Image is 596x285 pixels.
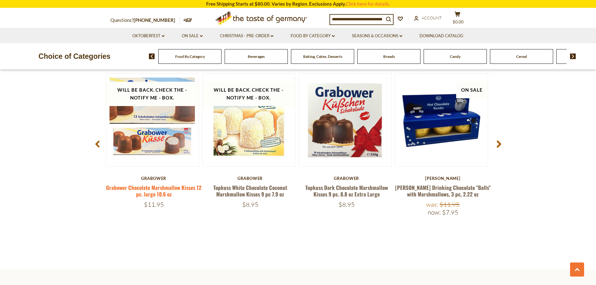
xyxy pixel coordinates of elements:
span: $0.00 [453,19,464,24]
a: Cereal [516,54,527,59]
span: $11.95 [440,201,460,208]
a: Beverages [248,54,265,59]
a: Account [414,15,442,22]
div: Grabower [106,176,202,181]
a: Grabower Chocolate Marshmallow Kisses 12 pc. large 10.6 oz [106,184,201,198]
a: Food By Category [175,54,205,59]
a: Food By Category [291,33,335,39]
a: Topkuss Dark Chocolate Marshmallow Kisses 9 pc. 8.8 oz Extra Large [305,184,388,198]
span: Account [422,15,442,20]
button: $0.00 [448,11,467,27]
span: $8.95 [242,201,258,208]
div: Grabower [298,176,395,181]
a: Baking, Cakes, Desserts [303,54,342,59]
img: Topkuss Dark Chocolate Marshmallow Kisses 9 pc. 8.8 oz Extra Large [299,74,391,166]
a: Seasons & Occasions [352,33,402,39]
label: Was: [426,201,438,208]
a: Breads [383,54,395,59]
img: Topkuss White Chocolate Coconut Marshmallow Kisses 9 pc 7.9 oz [202,74,295,166]
a: Oktoberfest [132,33,165,39]
span: $11.95 [144,201,164,208]
img: Grabower Chocolate Marshmallow Kisses 12 pc. large 10.6 oz [106,74,199,166]
img: next arrow [570,53,576,59]
a: [PERSON_NAME] Drinking Chocolate "Balls" with Marshmallows, 3 pc, 2.22 oz [395,184,491,198]
img: Klett Hot Milk Chocolate [395,74,488,166]
a: [PHONE_NUMBER] [134,17,175,23]
a: Candy [450,54,461,59]
a: Christmas - PRE-ORDER [220,33,273,39]
label: Now: [428,208,441,216]
img: previous arrow [149,53,155,59]
a: Click here for details. [346,1,390,7]
span: $8.95 [339,201,355,208]
a: On Sale [182,33,203,39]
a: Topkuss White Chocolate Coconut Marshmallow Kisses 9 pc 7.9 oz [213,184,287,198]
a: Download Catalog [420,33,463,39]
div: [PERSON_NAME] [395,176,491,181]
span: $7.95 [442,208,458,216]
p: Questions? [110,16,180,24]
div: Grabower [202,176,298,181]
